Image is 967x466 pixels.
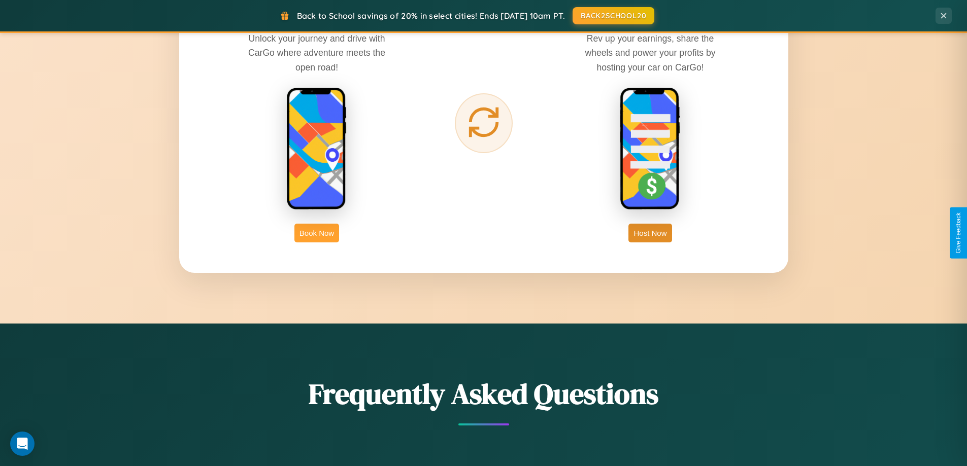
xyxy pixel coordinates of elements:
img: rent phone [286,87,347,211]
div: Open Intercom Messenger [10,432,35,456]
p: Unlock your journey and drive with CarGo where adventure meets the open road! [241,31,393,74]
p: Rev up your earnings, share the wheels and power your profits by hosting your car on CarGo! [574,31,726,74]
button: Host Now [628,224,672,242]
h2: Frequently Asked Questions [179,374,788,413]
button: Book Now [294,224,339,242]
img: host phone [620,87,681,211]
span: Back to School savings of 20% in select cities! Ends [DATE] 10am PT. [297,11,565,21]
div: Give Feedback [955,212,962,254]
button: BACK2SCHOOL20 [573,7,654,24]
